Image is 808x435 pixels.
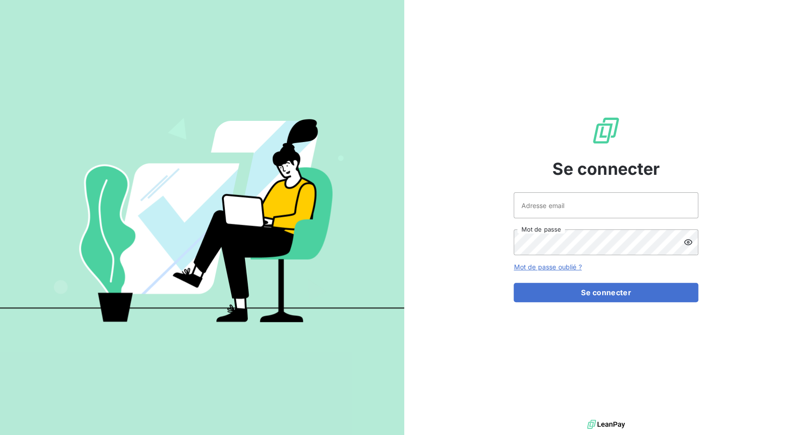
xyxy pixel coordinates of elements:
[591,116,621,145] img: Logo LeanPay
[514,192,698,218] input: placeholder
[552,156,660,181] span: Se connecter
[514,263,581,271] a: Mot de passe oublié ?
[587,417,625,431] img: logo
[514,283,698,302] button: Se connecter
